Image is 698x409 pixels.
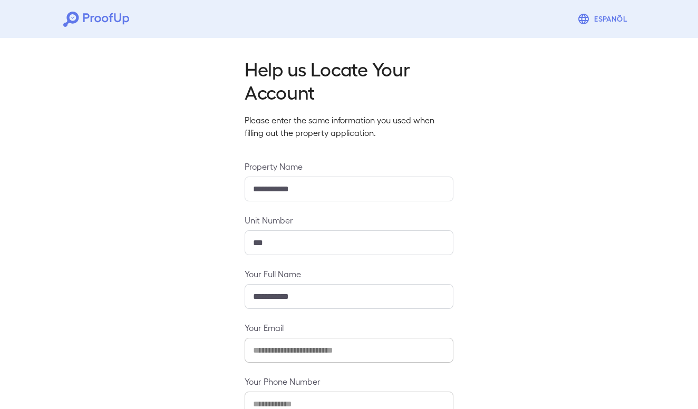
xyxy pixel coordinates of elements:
[245,114,453,139] p: Please enter the same information you used when filling out the property application.
[245,268,453,280] label: Your Full Name
[573,8,635,30] button: Espanõl
[245,214,453,226] label: Unit Number
[245,57,453,103] h2: Help us Locate Your Account
[245,160,453,172] label: Property Name
[245,322,453,334] label: Your Email
[245,375,453,387] label: Your Phone Number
